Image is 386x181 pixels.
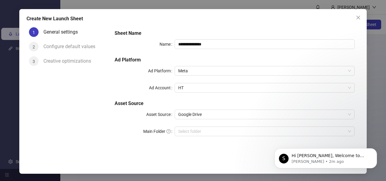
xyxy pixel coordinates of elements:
[33,30,35,35] span: 1
[178,83,351,92] span: HT
[353,13,363,22] button: Close
[265,136,386,178] iframe: Intercom notifications message
[166,129,171,133] span: question-circle
[33,44,35,49] span: 2
[115,56,355,64] h5: Ad Platform
[178,66,351,75] span: Meta
[356,15,361,20] span: close
[178,110,351,119] span: Google Drive
[149,83,175,93] label: Ad Account
[43,27,83,37] div: General settings
[27,15,359,22] div: Create New Launch Sheet
[160,39,175,49] label: Name
[146,110,175,119] label: Asset Source
[43,56,96,66] div: Creative optimizations
[33,59,35,64] span: 3
[148,66,175,76] label: Ad Platform
[43,42,100,51] div: Configure default values
[115,30,355,37] h5: Sheet Name
[143,127,175,136] label: Main Folder
[115,100,355,107] h5: Asset Source
[175,39,355,49] input: Name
